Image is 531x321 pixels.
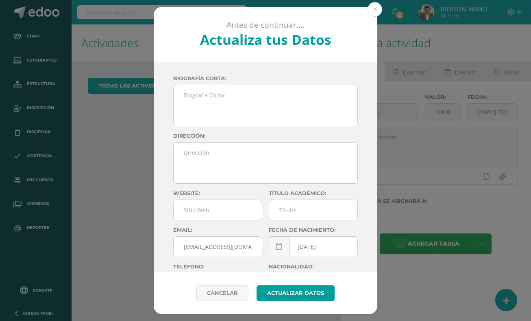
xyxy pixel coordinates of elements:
[269,264,358,270] label: Nacionalidad:
[173,227,262,233] label: Email:
[173,264,262,270] label: Teléfono:
[174,237,262,257] input: Correo Electronico:
[196,285,248,301] a: Cancelar
[176,20,356,30] p: Antes de continuar....
[173,75,358,81] label: Biografía corta:
[269,237,357,257] input: Fecha de Nacimiento:
[173,190,262,196] label: Website:
[174,200,262,220] input: Sitio Web:
[269,227,358,233] label: Fecha de nacimiento:
[269,200,357,220] input: Titulo:
[269,190,358,196] label: Título académico:
[173,133,358,139] label: Dirección:
[176,30,356,49] h2: Actualiza tus Datos
[257,285,335,301] button: Actualizar datos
